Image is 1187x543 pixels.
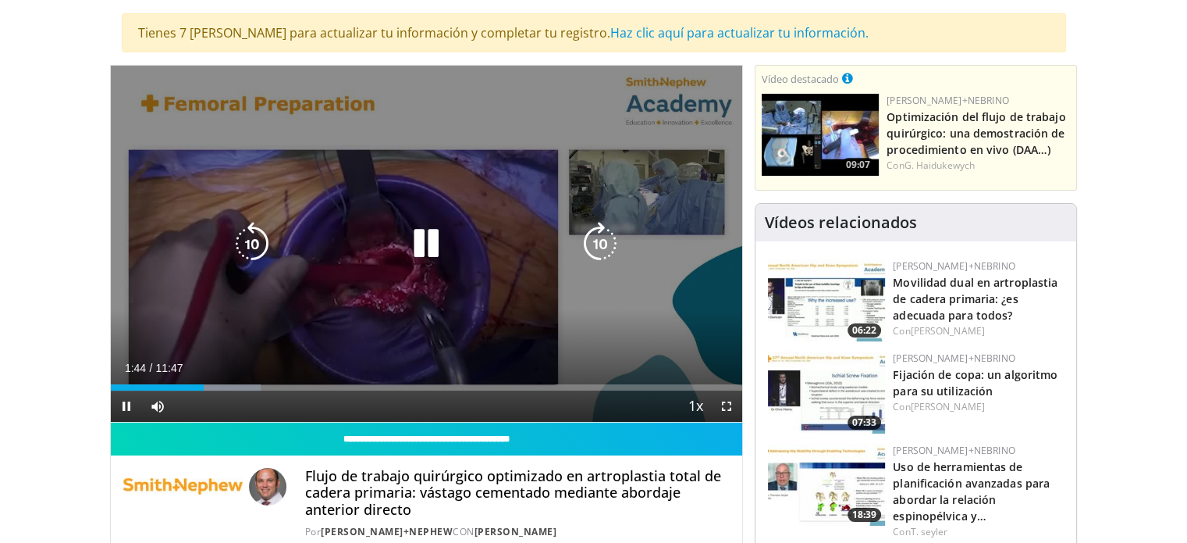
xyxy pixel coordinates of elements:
[768,259,885,341] img: ca45bebe-5fc4-4b9b-9513-8f91197adb19.150x105_q85_crop-smart_upscale.jpg
[321,525,453,538] a: [PERSON_NAME]+Nephew
[123,468,243,505] img: Smith+Nebrino
[610,24,869,41] a: Haz clic aquí para actualizar tu información.
[150,362,153,374] span: /
[893,275,1057,323] a: Movilidad dual en artroplastia de cadera primaria: ¿es adecuada para todos?
[111,66,743,423] video-js: Video Player
[155,362,183,374] span: 11:47
[768,352,885,434] img: ebdbdd1a-3bec-445e-b76e-12ebea92512a.150x105_q85_crop-smart_upscale.jpg
[887,109,1065,157] a: Optimización del flujo de trabajo quirúrgico: una demostración de procedimiento en vivo (DAA…)
[910,525,947,538] a: T. seyler
[680,391,711,422] button: Playback Rate
[893,352,1015,365] a: [PERSON_NAME]+Nebrino
[893,444,1015,457] a: [PERSON_NAME]+Nebrino
[893,367,1057,398] a: Fijación de copa: un algoritmo para su utilización
[305,466,721,519] font: Flujo de trabajo quirúrgico optimizado en artroplastia total de cadera primaria: vástago cementad...
[893,525,910,538] font: Con
[138,24,610,41] font: Tienes 7 [PERSON_NAME] para actualizar tu información y completar tu registro.
[249,468,286,505] img: Avatar
[910,400,984,413] a: [PERSON_NAME]
[142,391,173,422] button: Mute
[711,391,742,422] button: Fullscreen
[852,416,876,429] font: 07:33
[111,384,743,391] div: Progress Bar
[893,259,1015,273] a: [PERSON_NAME]+Nebrino
[846,158,870,171] font: 09:07
[893,400,910,413] font: Con
[765,212,917,233] font: Vídeos relacionados
[887,159,904,172] font: Con
[893,324,910,338] font: Con
[852,508,876,521] font: 18:39
[887,94,1009,107] a: [PERSON_NAME]+Nebrino
[305,525,322,538] font: Por
[453,525,474,538] font: CON
[904,159,974,172] a: G. Haidukewych
[910,324,984,338] a: [PERSON_NAME]
[893,459,1050,523] a: Uso de herramientas de planificación avanzadas para abordar la relación espinopélvica y…
[125,362,146,374] span: 1:44
[768,352,885,434] a: 07:33
[762,94,879,176] img: bcfc90b5-8c69-4b20-afee-af4c0acaf118.150x105_q85_crop-smart_upscale.jpg
[768,259,885,341] a: 06:22
[768,444,885,526] img: 781415e3-4312-4b44-b91f-90f5dce49941.150x105_q85_crop-smart_upscale.jpg
[852,323,876,337] font: 06:22
[474,525,557,538] a: [PERSON_NAME]
[111,391,142,422] button: Pause
[768,444,885,526] a: 18:39
[762,94,879,176] a: 09:07
[762,72,839,86] font: Vídeo destacado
